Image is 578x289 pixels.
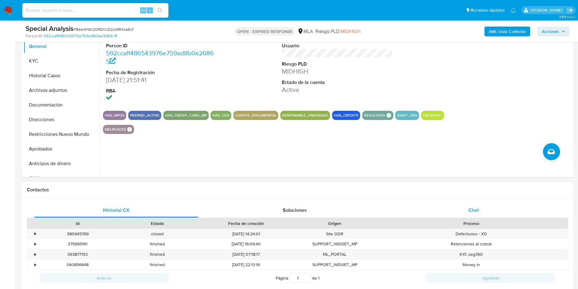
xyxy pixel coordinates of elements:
[282,85,393,94] dd: Activa
[567,7,573,13] a: Salir
[105,128,126,131] button: meliplaces
[106,69,217,76] dt: Fecha de Registración
[427,273,555,283] button: Siguiente
[106,42,217,49] dt: Person ID
[23,98,100,112] button: Documentación
[118,239,197,249] div: finished
[283,207,307,214] span: Soluciones
[34,231,36,237] div: •
[23,171,100,186] button: CVU
[44,33,117,39] a: 592ccaff486543976e759ad8b0e26865
[282,67,393,76] dd: MIDHIGH
[38,229,118,239] div: 380945769
[197,249,295,259] div: [DATE] 07:18:17
[34,241,36,247] div: •
[106,76,217,84] dd: [DATE] 21:51:41
[103,207,129,214] span: Historial CX
[118,249,197,259] div: finished
[141,7,146,13] span: Alt
[542,27,559,36] span: Acciones
[295,229,375,239] div: Site ODR
[23,127,100,142] button: Restricciones Nuevo Mundo
[315,28,360,35] span: Riesgo PLD:
[23,112,100,127] button: Direcciones
[202,220,291,226] div: Fecha de creación
[489,27,526,36] b: AML Data Collector
[484,27,530,36] button: AML Data Collector
[511,8,516,13] a: Notificaciones
[118,229,197,239] div: closed
[38,260,118,270] div: 340856648
[468,207,479,214] span: Chat
[23,142,100,156] button: Aprobados
[375,239,568,249] div: Retenciones al cobrar
[34,262,36,268] div: •
[282,42,393,49] dt: Usuario
[34,251,36,257] div: •
[106,88,217,94] dt: RBA
[38,239,118,249] div: 375995161
[299,220,371,226] div: Origen
[197,239,295,249] div: [DATE] 16:09:40
[295,239,375,249] div: SUPPORT_WIDGET_MP
[23,39,100,54] button: General
[23,54,100,68] button: KYC
[23,68,100,83] button: Historial Casos
[375,260,568,270] div: Money in
[26,33,42,39] b: Person ID
[73,26,133,32] span: # 8ee4Hsn20RzHJDzxbRMxa6vf
[42,220,113,226] div: Id
[40,273,168,283] button: Anterior
[23,156,100,171] button: Anticipos de dinero
[295,249,375,259] div: ML_PORTAL
[26,23,73,33] b: Special Analysis
[379,220,564,226] div: Proceso
[295,260,375,270] div: SUPPORT_WIDGET_MP
[122,220,193,226] div: Estado
[375,229,568,239] div: Defectuoso - XD
[282,79,393,86] dt: Estado de la cuenta
[530,7,565,13] p: rocio.garcia@mercadolibre.com
[197,260,295,270] div: [DATE] 22:13:16
[118,260,197,270] div: finished
[276,273,320,283] span: Página de
[149,7,151,13] span: s
[106,49,214,66] a: 592ccaff486543976e759ad8b0e26865
[341,28,360,35] span: MIDHIGH
[22,6,168,14] input: Buscar usuario o caso...
[38,249,118,259] div: 363877153
[318,275,320,281] span: 1
[282,61,393,67] dt: Riesgo PLD
[559,14,575,19] span: 3.159.0-rc-1
[23,83,100,98] button: Archivos adjuntos
[375,249,568,259] div: KYC seg360
[537,27,569,36] button: Acciones
[297,28,313,35] div: MLA
[197,229,295,239] div: [DATE] 14:24:01
[154,6,166,15] button: search-icon
[470,7,505,13] span: Accesos rápidos
[235,27,295,36] p: OPEN - EXPIRED RESPONSE
[27,187,568,193] h1: Contactos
